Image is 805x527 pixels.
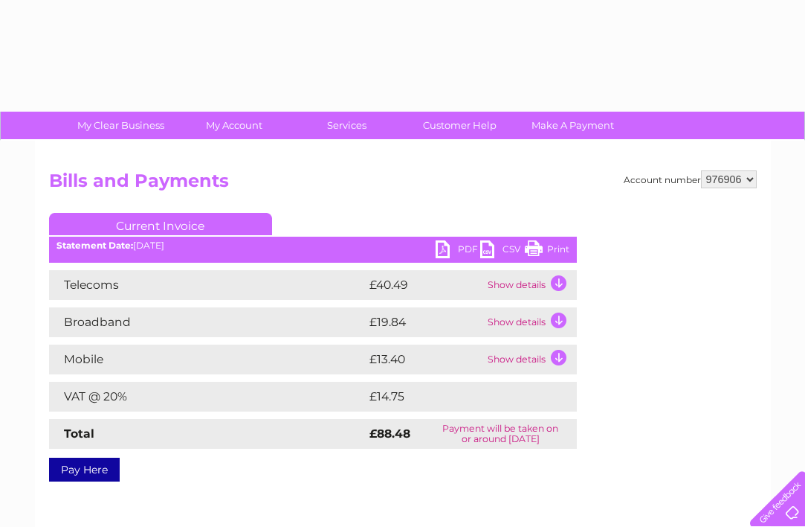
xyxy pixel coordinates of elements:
a: Services [285,112,408,139]
a: Print [525,240,569,262]
a: PDF [436,240,480,262]
div: Account number [624,170,757,188]
td: £40.49 [366,270,484,300]
strong: £88.48 [369,427,410,441]
td: £14.75 [366,382,546,412]
a: My Clear Business [59,112,182,139]
a: Make A Payment [511,112,634,139]
b: Statement Date: [56,240,133,251]
td: £19.84 [366,307,484,337]
td: Show details [484,345,577,374]
a: CSV [480,240,525,262]
td: Telecoms [49,270,366,300]
td: Broadband [49,307,366,337]
a: Current Invoice [49,213,272,235]
td: £13.40 [366,345,484,374]
strong: Total [64,427,94,441]
h2: Bills and Payments [49,170,757,199]
td: Payment will be taken on or around [DATE] [424,419,576,449]
td: Show details [484,270,577,300]
a: Customer Help [398,112,521,139]
td: VAT @ 20% [49,382,366,412]
div: [DATE] [49,240,577,251]
td: Show details [484,307,577,337]
a: My Account [172,112,295,139]
a: Pay Here [49,458,120,482]
td: Mobile [49,345,366,374]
